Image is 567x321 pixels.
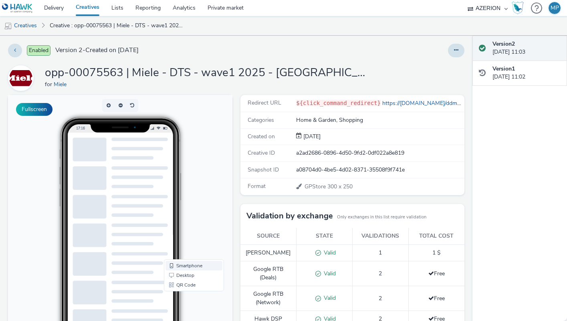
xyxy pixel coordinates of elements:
[157,166,214,176] li: Smartphone
[492,65,515,73] strong: Version 1
[240,244,297,261] td: [PERSON_NAME]
[68,31,77,35] span: 17:16
[492,65,561,81] div: [DATE] 11:02
[248,133,275,140] span: Created on
[55,46,139,55] span: Version 2 - Created on [DATE]
[296,100,381,106] code: ${click_command_redirect}
[492,40,561,57] div: [DATE] 11:03
[321,294,336,302] span: Valid
[296,116,464,124] div: Home & Garden, Shopping
[248,99,281,107] span: Redirect URL
[302,133,321,141] div: Creation 16 June 2025, 11:02
[379,295,382,302] span: 2
[16,103,52,116] button: Fullscreen
[379,249,382,256] span: 1
[46,16,188,35] a: Creative : opp-00075563 | Miele - DTS - wave1 2025 - [GEOGRAPHIC_DATA] - Induction
[248,166,279,174] span: Snapshot ID
[157,176,214,185] li: Desktop
[8,74,37,82] a: Miele
[240,228,297,244] th: Source
[248,116,274,124] span: Categories
[54,81,70,88] a: Miele
[9,67,32,90] img: Miele
[352,228,408,244] th: Validations
[2,3,33,13] img: undefined Logo
[246,210,333,222] h3: Validation by exchange
[305,183,327,190] span: GPStore
[45,65,365,81] h1: opp-00075563 | Miele - DTS - wave1 2025 - [GEOGRAPHIC_DATA] - Induction
[4,22,12,30] img: mobile
[408,228,464,244] th: Total cost
[296,149,464,157] div: a2ad2686-0896-4d50-9fd2-0df022a8e819
[27,45,50,56] span: Enabled
[168,168,194,173] span: Smartphone
[428,270,445,277] span: Free
[296,166,464,174] div: a08704d0-4be5-4d02-8371-35508f9f741e
[321,249,336,256] span: Valid
[512,2,527,14] a: Hawk Academy
[432,249,440,256] span: 1 $
[45,81,54,88] span: for
[168,178,186,183] span: Desktop
[240,286,297,311] td: Google RTB (Network)
[168,188,188,192] span: QR Code
[379,270,382,277] span: 2
[304,183,353,190] span: 300 x 250
[240,261,297,286] td: Google RTB (Deals)
[551,2,559,14] div: MP
[428,295,445,302] span: Free
[248,149,275,157] span: Creative ID
[321,270,336,277] span: Valid
[302,133,321,140] span: [DATE]
[512,2,524,14] img: Hawk Academy
[248,182,266,190] span: Format
[337,214,426,220] small: Only exchanges in this list require validation
[296,228,352,244] th: State
[492,40,515,48] strong: Version 2
[157,185,214,195] li: QR Code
